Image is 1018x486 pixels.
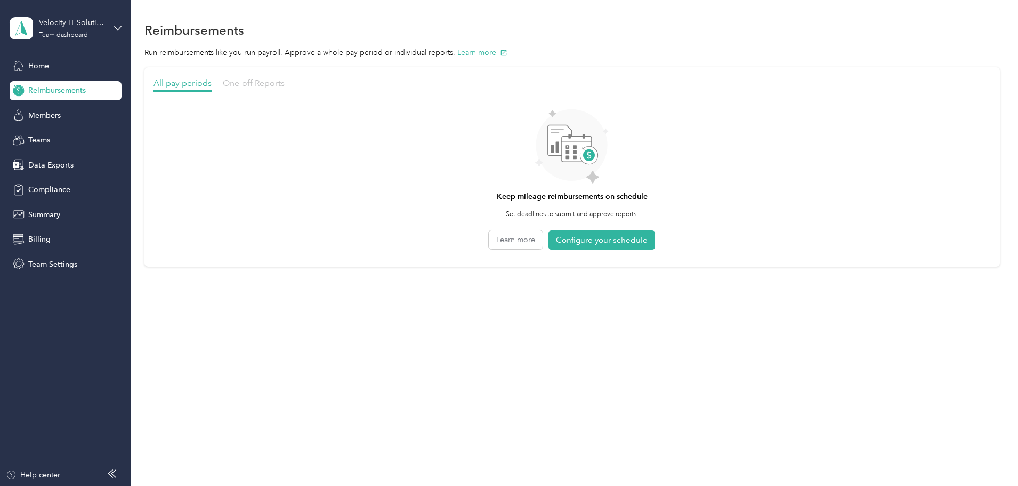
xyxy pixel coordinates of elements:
[223,78,285,88] span: One-off Reports
[28,259,77,270] span: Team Settings
[144,47,1000,58] p: Run reimbursements like you run payroll. Approve a whole pay period or individual reports.
[6,469,60,481] button: Help center
[28,234,51,245] span: Billing
[153,78,212,88] span: All pay periods
[28,110,61,121] span: Members
[28,160,74,171] span: Data Exports
[39,17,106,28] div: Velocity IT Solutions
[28,184,70,195] span: Compliance
[457,47,507,58] button: Learn more
[144,25,244,36] h1: Reimbursements
[28,209,60,220] span: Summary
[497,191,648,202] h4: Keep mileage reimbursements on schedule
[506,210,638,219] p: Set deadlines to submit and approve reports.
[28,60,49,71] span: Home
[548,230,655,250] button: Configure your schedule
[489,230,543,249] button: Learn more
[39,32,88,38] div: Team dashboard
[28,134,50,146] span: Teams
[958,426,1018,486] iframe: Everlance-gr Chat Button Frame
[28,85,86,96] span: Reimbursements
